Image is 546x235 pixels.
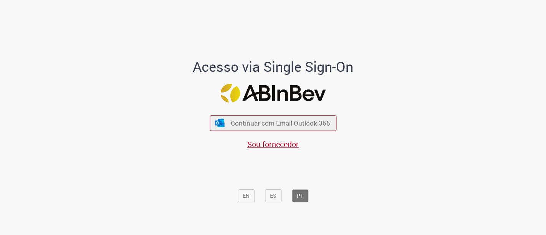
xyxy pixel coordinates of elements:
[210,115,336,131] button: ícone Azure/Microsoft 360 Continuar com Email Outlook 365
[220,84,326,103] img: Logo ABInBev
[215,119,225,127] img: ícone Azure/Microsoft 360
[231,119,330,127] span: Continuar com Email Outlook 365
[238,189,255,202] button: EN
[167,59,380,74] h1: Acesso via Single Sign-On
[292,189,308,202] button: PT
[265,189,281,202] button: ES
[247,139,299,149] a: Sou fornecedor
